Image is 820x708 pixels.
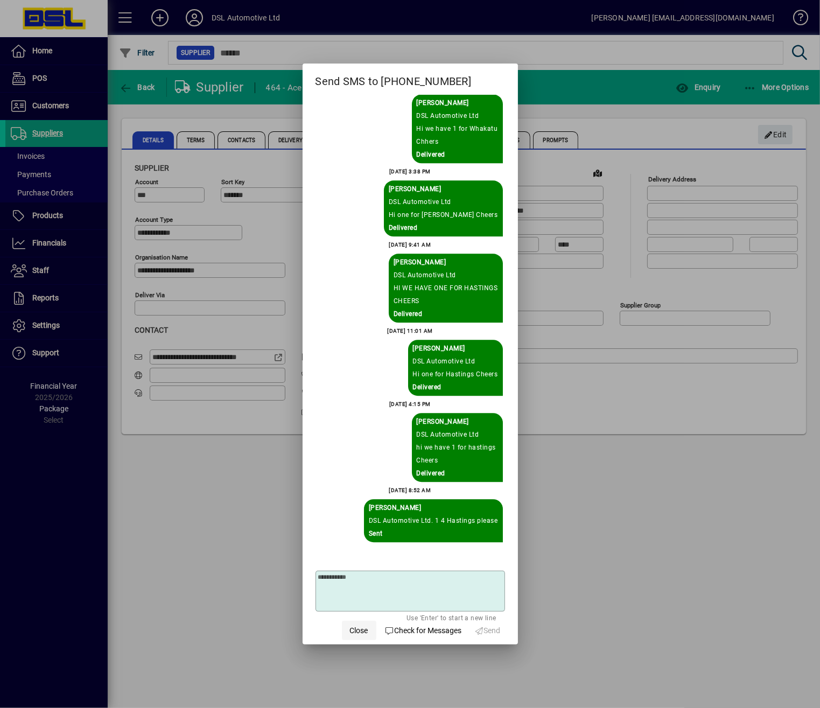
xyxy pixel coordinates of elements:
div: DSL Automotive Ltd Hi one for [PERSON_NAME] Cheers [389,195,498,221]
mat-hint: Use 'Enter' to start a new line [407,612,496,623]
div: [DATE] 9:41 AM [389,239,431,251]
div: Delivered [389,221,498,234]
div: DSL Automotive Ltd. 1 4 Hastings please [369,514,498,527]
div: Delivered [417,148,498,161]
div: [DATE] 4:15 PM [389,398,431,411]
div: Sent By [394,256,498,269]
span: Check for Messages [385,625,462,636]
div: Delivered [413,381,498,394]
h2: Send SMS to [PHONE_NUMBER] [303,64,518,95]
div: [DATE] 3:38 PM [389,165,431,178]
div: Sent By [369,501,498,514]
div: Sent By [389,183,498,195]
div: Sent By [417,96,498,109]
button: Close [342,621,376,640]
div: DSL Automotive Ltd hi we have 1 for hastings Cheers [417,428,498,467]
div: DSL Automotive Ltd Hi one for Hastings Cheers [413,355,498,381]
div: Delivered [417,467,498,480]
div: Delivered [394,307,498,320]
span: Close [350,625,368,636]
div: Sent By [413,342,498,355]
div: DSL Automotive Ltd Hi we have 1 for Whakatu Chhers [417,109,498,148]
div: [DATE] 11:01 AM [387,325,433,338]
div: DSL Automotive Ltd HI WE HAVE ONE FOR HASTINGS CHEERS [394,269,498,307]
button: Check for Messages [381,621,466,640]
div: [DATE] 8:52 AM [389,484,431,497]
div: Sent [369,527,498,540]
div: Sent By [417,415,498,428]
